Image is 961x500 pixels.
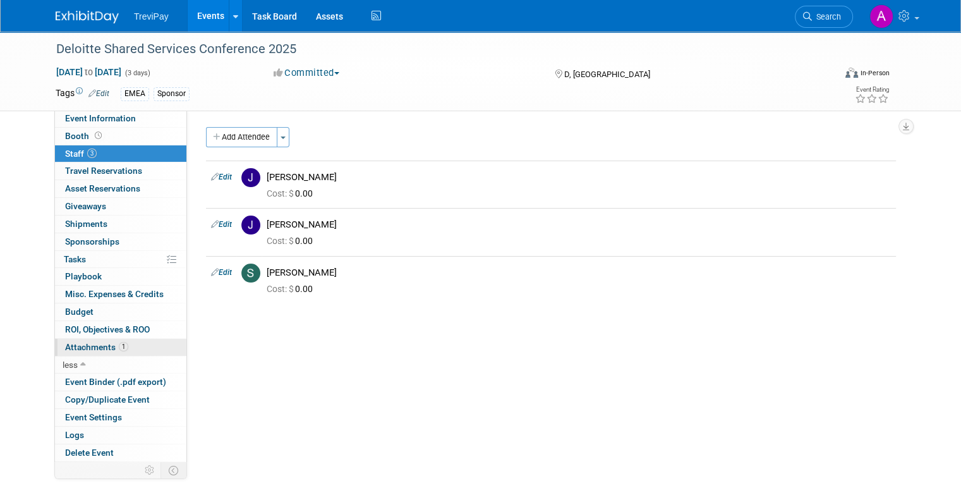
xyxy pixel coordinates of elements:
a: Shipments [55,216,186,233]
td: Personalize Event Tab Strip [139,462,161,479]
span: Asset Reservations [65,183,140,193]
span: Booth [65,131,104,141]
span: Copy/Duplicate Event [65,394,150,405]
a: Delete Event [55,444,186,461]
span: ROI, Objectives & ROO [65,324,150,334]
span: Sponsorships [65,236,119,247]
span: Tasks [64,254,86,264]
span: D, [GEOGRAPHIC_DATA] [564,70,650,79]
span: Search [812,12,841,21]
img: Alen Lovric [869,4,893,28]
a: Event Settings [55,409,186,426]
a: Playbook [55,268,186,285]
span: Cost: $ [267,188,295,198]
a: Giveaways [55,198,186,215]
span: Booth not reserved yet [92,131,104,140]
span: Shipments [65,219,107,229]
span: Cost: $ [267,284,295,294]
a: Search [795,6,853,28]
td: Toggle Event Tabs [161,462,187,479]
span: [DATE] [DATE] [56,66,122,78]
a: Asset Reservations [55,180,186,197]
img: Format-Inperson.png [845,68,858,78]
button: Add Attendee [206,127,277,147]
span: Budget [65,307,94,317]
a: Misc. Expenses & Credits [55,286,186,303]
span: Logs [65,430,84,440]
a: Booth [55,128,186,145]
td: Tags [56,87,109,101]
span: Giveaways [65,201,106,211]
span: Event Binder (.pdf export) [65,377,166,387]
a: Edit [211,220,232,229]
span: Event Information [65,113,136,123]
a: Tasks [55,251,186,268]
span: Attachments [65,342,128,352]
span: 3 [87,149,97,158]
span: Staff [65,149,97,159]
a: Event Binder (.pdf export) [55,374,186,391]
a: Logs [55,427,186,444]
a: Edit [88,89,109,98]
span: Misc. Expenses & Credits [65,289,164,299]
span: less [63,360,78,370]
a: Budget [55,303,186,320]
button: Committed [269,66,344,80]
span: Event Settings [65,412,122,422]
div: EMEA [121,87,149,101]
img: J.jpg [241,216,260,235]
a: Sponsorships [55,233,186,250]
div: [PERSON_NAME] [267,219,891,231]
span: Delete Event [65,448,114,458]
span: (3 days) [124,69,150,77]
a: Staff3 [55,145,186,162]
a: less [55,357,186,374]
a: Event Information [55,110,186,127]
div: Deloitte Shared Services Conference 2025 [52,38,819,61]
span: Travel Reservations [65,166,142,176]
span: 0.00 [267,236,318,246]
a: Edit [211,173,232,181]
div: [PERSON_NAME] [267,171,891,183]
span: Playbook [65,271,102,281]
span: Cost: $ [267,236,295,246]
a: Attachments1 [55,339,186,356]
span: 0.00 [267,284,318,294]
div: Sponsor [154,87,190,101]
div: [PERSON_NAME] [267,267,891,279]
a: Travel Reservations [55,162,186,180]
div: Event Format [766,66,890,85]
img: S.jpg [241,264,260,283]
a: Edit [211,268,232,277]
span: to [83,67,95,77]
a: Copy/Duplicate Event [55,391,186,408]
div: Event Rating [855,87,889,93]
span: 0.00 [267,188,318,198]
span: TreviPay [134,11,169,21]
img: ExhibitDay [56,11,119,23]
img: J.jpg [241,168,260,187]
a: ROI, Objectives & ROO [55,321,186,338]
span: 1 [119,342,128,351]
div: In-Person [860,68,890,78]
